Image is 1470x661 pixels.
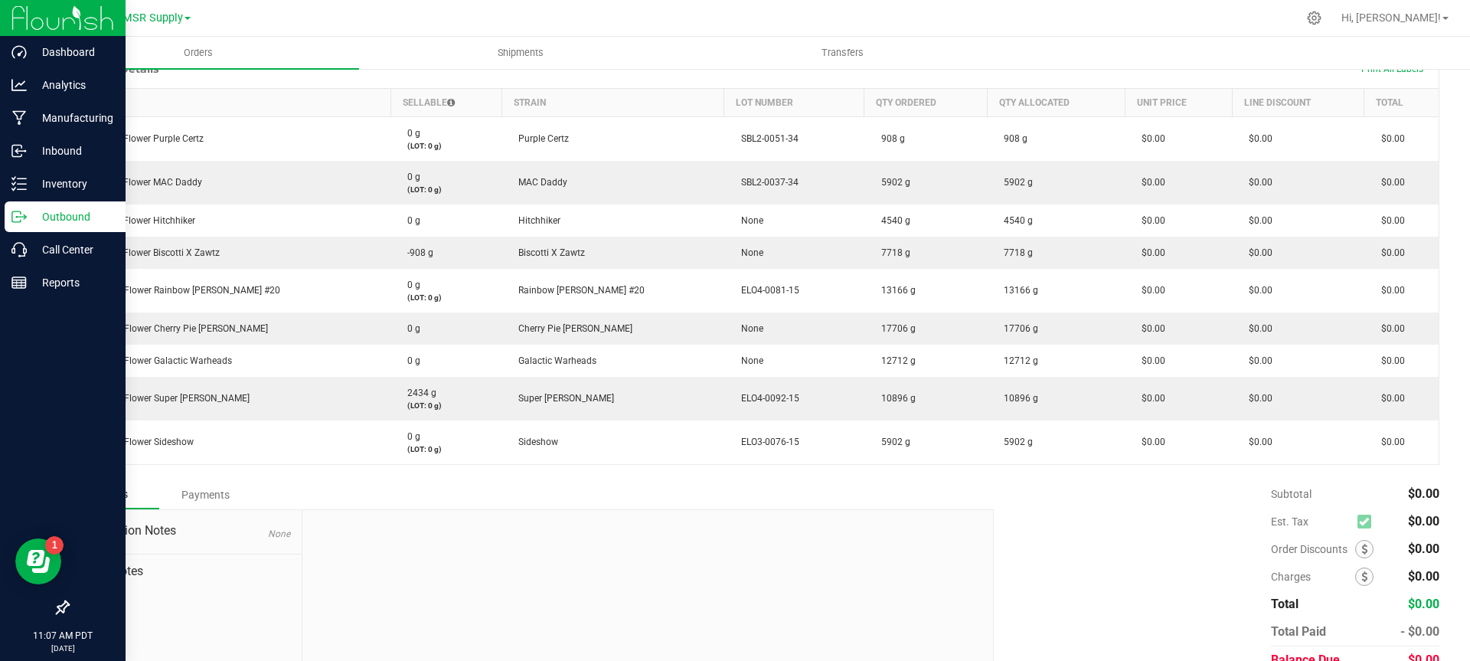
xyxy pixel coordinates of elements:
[27,175,119,193] p: Inventory
[1241,177,1272,188] span: $0.00
[864,88,988,116] th: Qty Ordered
[733,133,799,144] span: SBL2-0051-34
[874,393,916,404] span: 10896 g
[268,528,290,539] span: None
[78,247,220,258] span: SBL Bulk Flower Biscotti X Zawtz
[1241,437,1272,447] span: $0.00
[78,393,250,404] span: ELO Bulk Flower Super [PERSON_NAME]
[1374,437,1405,447] span: $0.00
[733,285,799,296] span: ELO4-0081-15
[69,88,391,116] th: Item
[1134,215,1165,226] span: $0.00
[400,400,492,411] p: (LOT: 0 g)
[400,443,492,455] p: (LOT: 0 g)
[1241,393,1272,404] span: $0.00
[1134,177,1165,188] span: $0.00
[400,247,433,258] span: -908 g
[1271,624,1326,639] span: Total Paid
[11,176,27,191] inline-svg: Inventory
[681,37,1004,69] a: Transfers
[37,37,359,69] a: Orders
[874,285,916,296] span: 13166 g
[11,77,27,93] inline-svg: Analytics
[733,247,763,258] span: None
[27,76,119,94] p: Analytics
[1374,215,1405,226] span: $0.00
[1241,285,1272,296] span: $0.00
[511,177,567,188] span: MAC Daddy
[11,110,27,126] inline-svg: Manufacturing
[45,536,64,555] iframe: Resource center unread badge
[996,177,1033,188] span: 5902 g
[359,37,681,69] a: Shipments
[400,184,492,195] p: (LOT: 0 g)
[122,11,183,25] span: MSR Supply
[27,241,119,259] p: Call Center
[801,46,884,60] span: Transfers
[996,323,1038,334] span: 17706 g
[78,133,204,144] span: SBL Bulk Flower Purple Certz
[1374,323,1405,334] span: $0.00
[400,388,436,398] span: 2434 g
[1408,514,1439,528] span: $0.00
[78,215,195,226] span: SBL Bulk Flower Hitchhiker
[80,562,290,581] span: Order Notes
[390,88,501,116] th: Sellable
[1241,355,1272,366] span: $0.00
[400,431,420,442] span: 0 g
[1374,355,1405,366] span: $0.00
[874,323,916,334] span: 17706 g
[400,172,420,182] span: 0 g
[1241,247,1272,258] span: $0.00
[874,247,910,258] span: 7718 g
[987,88,1125,116] th: Qty Allocated
[996,393,1038,404] span: 10896 g
[733,355,763,366] span: None
[874,215,910,226] span: 4540 g
[400,280,420,290] span: 0 g
[400,323,420,334] span: 0 g
[733,323,763,334] span: None
[1271,543,1355,555] span: Order Discounts
[400,355,420,366] span: 0 g
[80,522,290,540] span: Destination Notes
[511,285,645,296] span: Rainbow [PERSON_NAME] #20
[1134,285,1165,296] span: $0.00
[27,43,119,61] p: Dashboard
[7,629,119,643] p: 11:07 AM PDT
[78,177,202,188] span: SBL Bulk Flower MAC Daddy
[511,393,614,404] span: Super [PERSON_NAME]
[7,643,119,654] p: [DATE]
[78,323,268,334] span: ELO Bulk Flower Cherry Pie [PERSON_NAME]
[11,275,27,290] inline-svg: Reports
[1232,88,1364,116] th: Line Discount
[1241,215,1272,226] span: $0.00
[1374,285,1405,296] span: $0.00
[1408,597,1439,611] span: $0.00
[511,247,585,258] span: Biscotti X Zawtz
[1134,133,1165,144] span: $0.00
[27,142,119,160] p: Inbound
[1374,247,1405,258] span: $0.00
[724,88,864,116] th: Lot Number
[1134,437,1165,447] span: $0.00
[874,437,910,447] span: 5902 g
[996,437,1033,447] span: 5902 g
[1125,88,1232,116] th: Unit Price
[874,133,905,144] span: 908 g
[78,285,280,296] span: ELO Bulk Flower Rainbow [PERSON_NAME] #20
[1271,597,1298,611] span: Total
[159,481,251,509] div: Payments
[1341,11,1441,24] span: Hi, [PERSON_NAME]!
[1271,515,1351,528] span: Est. Tax
[1361,64,1423,74] span: Print All Labels
[874,177,910,188] span: 5902 g
[1408,542,1439,556] span: $0.00
[733,215,763,226] span: None
[163,46,234,60] span: Orders
[27,208,119,226] p: Outbound
[400,140,492,152] p: (LOT: 0 g)
[1241,133,1272,144] span: $0.00
[11,143,27,159] inline-svg: Inbound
